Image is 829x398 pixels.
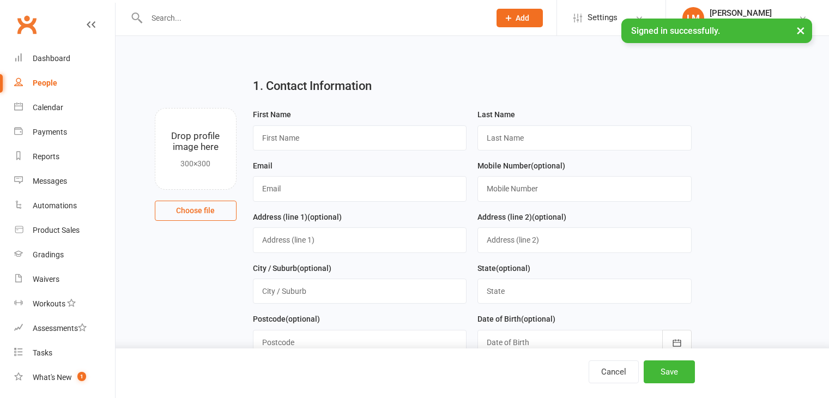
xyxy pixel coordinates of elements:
div: Product Sales [33,226,80,234]
input: City / Suburb [253,279,467,304]
a: Gradings [14,243,115,267]
spang: (optional) [496,264,530,273]
input: State [477,279,692,304]
span: Signed in successfully. [631,26,720,36]
div: LM [682,7,704,29]
div: Calendar [33,103,63,112]
div: Reports [33,152,59,161]
a: Reports [14,144,115,169]
spang: (optional) [286,315,320,323]
input: Address (line 2) [477,227,692,252]
label: First Name [253,108,291,120]
span: Add [516,14,529,22]
a: Dashboard [14,46,115,71]
label: Mobile Number [477,160,565,172]
input: Search... [143,10,482,26]
div: Messages [33,177,67,185]
span: Settings [588,5,618,30]
spang: (optional) [297,264,331,273]
input: Last Name [477,125,692,150]
div: Tasks [33,348,52,357]
a: Waivers [14,267,115,292]
label: Address (line 2) [477,211,566,223]
span: 1 [77,372,86,381]
a: Automations [14,194,115,218]
div: Gradings [33,250,64,259]
div: Automations [33,201,77,210]
label: Date of Birth [477,313,555,325]
button: Cancel [589,360,639,383]
div: Waivers [33,275,59,284]
div: [PERSON_NAME] [710,8,796,18]
a: Clubworx [13,11,40,38]
a: Workouts [14,292,115,316]
div: Workouts [33,299,65,308]
a: Payments [14,120,115,144]
a: Tasks [14,341,115,365]
a: People [14,71,115,95]
spang: (optional) [532,213,566,221]
div: What's New [33,373,72,382]
input: Mobile Number [477,176,692,201]
label: State [477,262,530,274]
label: City / Suburb [253,262,331,274]
button: × [791,19,810,42]
a: Messages [14,169,115,194]
input: Email [253,176,467,201]
div: Dashboard [33,54,70,63]
button: Add [497,9,543,27]
spang: (optional) [531,161,565,170]
label: Postcode [253,313,320,325]
div: Origem Brazilian Jiu-Jitsu [710,18,796,28]
div: People [33,79,57,87]
button: Choose file [155,201,237,220]
input: Postcode [253,330,467,355]
spang: (optional) [521,315,555,323]
label: Address (line 1) [253,211,342,223]
button: Save [644,360,695,383]
label: Email [253,160,273,172]
label: Last Name [477,108,515,120]
div: Assessments [33,324,87,333]
div: Payments [33,128,67,136]
input: Address (line 1) [253,227,467,252]
a: Calendar [14,95,115,120]
a: Assessments [14,316,115,341]
a: What's New1 [14,365,115,390]
a: Product Sales [14,218,115,243]
input: First Name [253,125,467,150]
spang: (optional) [307,213,342,221]
h2: 1. Contact Information [253,80,692,93]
